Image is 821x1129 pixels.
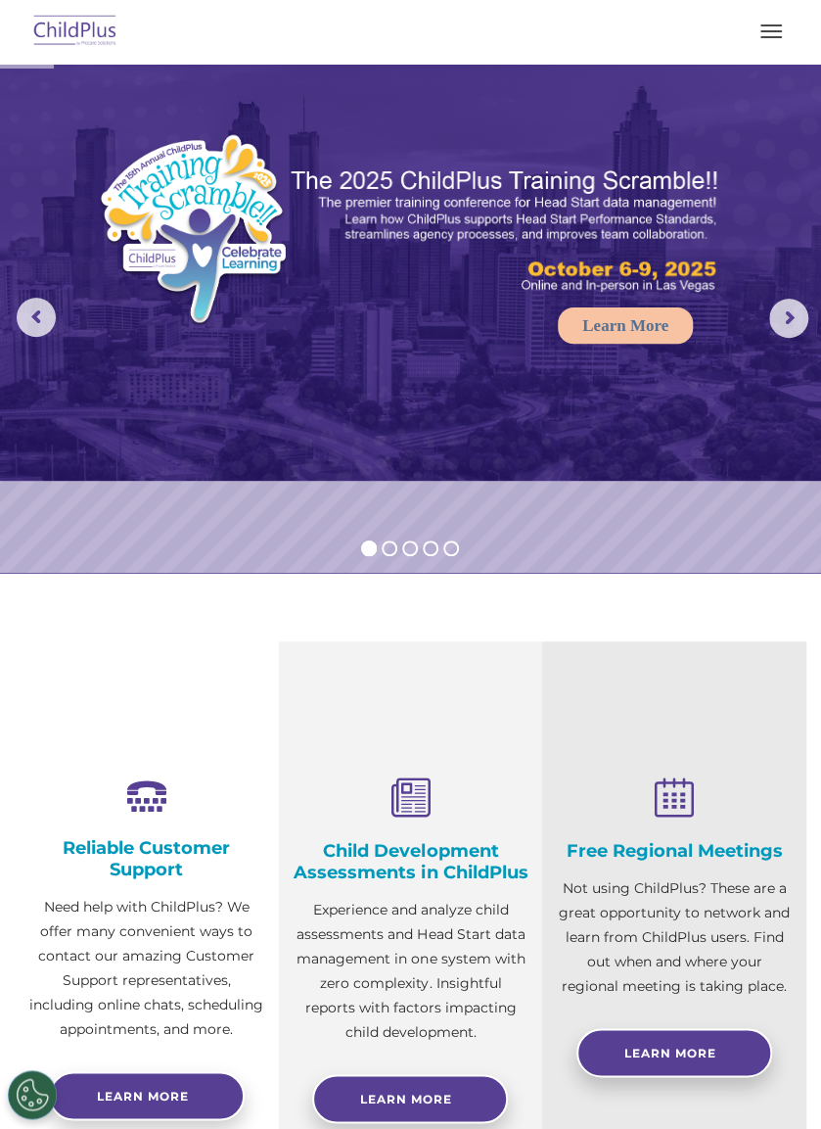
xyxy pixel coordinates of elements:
[557,840,792,862] h4: Free Regional Meetings
[8,1070,57,1119] button: Cookies Settings
[294,898,528,1045] p: Experience and analyze child assessments and Head Start data management in one system with zero c...
[49,1071,245,1120] a: Learn more
[29,895,264,1042] p: Need help with ChildPlus? We offer many convenient ways to contact our amazing Customer Support r...
[360,1092,452,1106] span: Learn More
[29,837,264,880] h4: Reliable Customer Support
[624,1046,716,1060] span: Learn More
[97,1089,189,1104] span: Learn more
[723,1035,821,1129] iframe: Chat Widget
[294,840,528,883] h4: Child Development Assessments in ChildPlus
[312,1074,508,1123] a: Learn More
[557,876,792,999] p: Not using ChildPlus? These are a great opportunity to network and learn from ChildPlus users. Fin...
[576,1028,772,1077] a: Learn More
[558,307,693,344] a: Learn More
[29,9,121,55] img: ChildPlus by Procare Solutions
